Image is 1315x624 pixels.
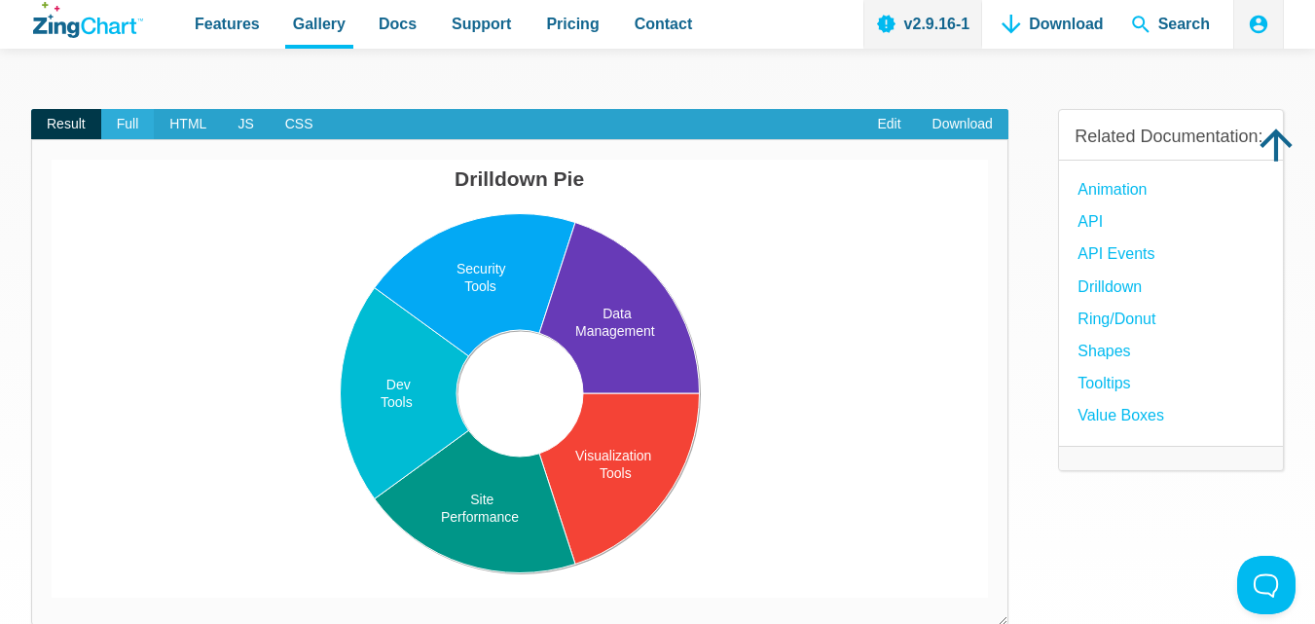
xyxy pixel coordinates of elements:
[635,11,693,37] span: Contact
[31,109,101,140] span: Result
[154,109,222,140] span: HTML
[917,109,1008,140] a: Download
[1078,208,1103,235] a: API
[1075,126,1267,148] h3: Related Documentation:
[195,11,260,37] span: Features
[1237,556,1296,614] iframe: Toggle Customer Support
[1078,240,1154,267] a: API Events
[1078,176,1147,202] a: Animation
[222,109,269,140] span: JS
[293,11,346,37] span: Gallery
[861,109,916,140] a: Edit
[379,11,417,37] span: Docs
[1078,274,1142,300] a: Drilldown
[1078,370,1130,396] a: Tooltips
[1078,338,1130,364] a: Shapes
[546,11,599,37] span: Pricing
[101,109,155,140] span: Full
[270,109,329,140] span: CSS
[1078,306,1155,332] a: Ring/Donut
[33,2,143,38] a: ZingChart Logo. Click to return to the homepage
[452,11,511,37] span: Support
[1078,402,1164,428] a: Value Boxes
